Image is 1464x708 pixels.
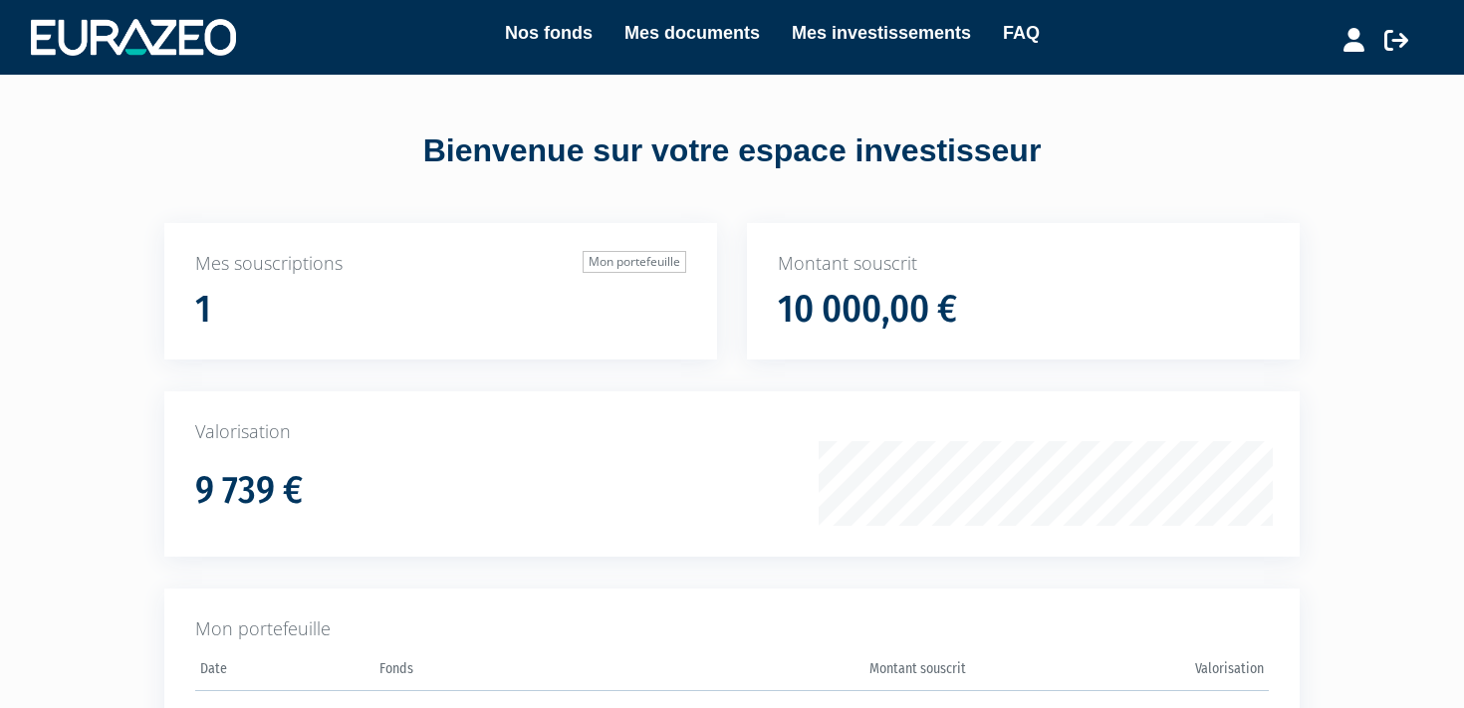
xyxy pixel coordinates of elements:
a: Mon portefeuille [583,251,686,273]
div: Bienvenue sur votre espace investisseur [120,128,1344,174]
a: FAQ [1003,19,1040,47]
h1: 1 [195,289,211,331]
h1: 10 000,00 € [778,289,957,331]
img: 1732889491-logotype_eurazeo_blanc_rvb.png [31,19,236,55]
a: Mes investissements [792,19,971,47]
p: Mes souscriptions [195,251,686,277]
th: Montant souscrit [672,654,970,691]
th: Date [195,654,374,691]
a: Mes documents [624,19,760,47]
p: Mon portefeuille [195,616,1269,642]
h1: 9 739 € [195,470,303,512]
th: Fonds [374,654,672,691]
p: Valorisation [195,419,1269,445]
a: Nos fonds [505,19,593,47]
p: Montant souscrit [778,251,1269,277]
th: Valorisation [971,654,1269,691]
